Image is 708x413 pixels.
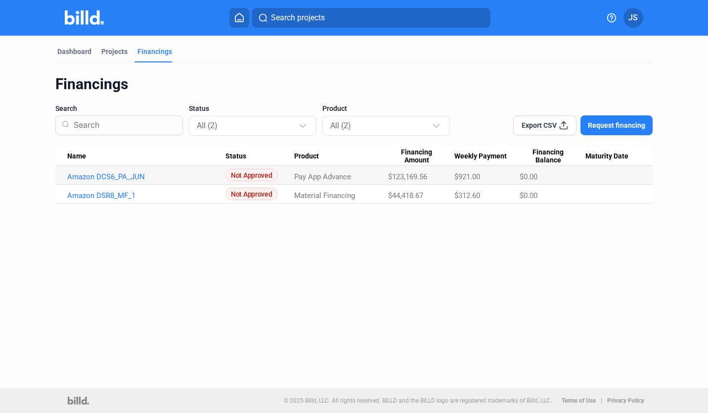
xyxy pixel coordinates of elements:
div: Financing Balance [520,148,585,165]
div: Name [67,152,226,161]
span: $44,418.67 [388,191,423,200]
span: Search [55,103,77,113]
div: Maturity Date [585,152,641,161]
div: Dashboard [57,47,91,56]
button: Export CSV [513,115,576,135]
div: Product [294,152,388,161]
span: Weekly Payment [454,152,507,161]
div: Projects [101,47,128,56]
span: JS [628,12,638,24]
span: Export CSV [522,120,557,130]
span: Not Approved [225,169,277,181]
span: Product [294,152,319,161]
span: Search projects [271,12,325,24]
p: | [601,397,602,404]
span: Pay App Advance [294,172,351,181]
span: Material Financing [294,191,355,200]
mat-select-trigger: All (2) [197,121,218,130]
input: Search [70,112,176,138]
b: Terms of Use [562,397,596,404]
span: Product [322,103,347,113]
div: Financings [55,75,653,94]
b: Privacy Policy [607,397,644,404]
button: Search projects [252,8,490,28]
button: Request financing [580,115,653,135]
span: Name [67,152,86,161]
span: $123,169.56 [388,172,427,181]
button: JS [623,8,643,28]
a: Amazon DCS6_PA_JUN [67,172,226,181]
div: Financings [137,47,172,56]
span: Not Approved [225,188,277,200]
a: Amazon DSR8_MF_1 [67,191,226,200]
img: Billd Company Logo [65,10,104,25]
span: Status [225,152,246,161]
span: Status [189,103,209,113]
span: $0.00 [520,191,537,200]
span: Financing Amount [388,148,445,165]
div: Weekly Payment [454,152,520,161]
mat-select-trigger: All (2) [330,121,351,130]
span: Request financing [588,120,645,130]
span: Financing Balance [520,148,576,165]
div: Financing Amount [388,148,454,165]
span: Maturity Date [585,152,628,161]
img: logo [68,397,89,405]
span: $0.00 [520,172,537,181]
span: $921.00 [454,172,480,181]
span: $312.60 [454,191,480,200]
p: © 2025 Billd, LLC. All rights reserved. BILLD and the BILLD logo are registered trademarks of Bil... [284,397,552,404]
div: Status [225,152,294,161]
